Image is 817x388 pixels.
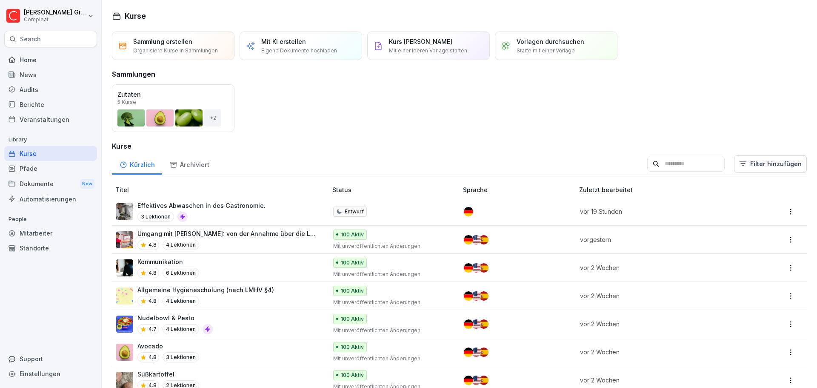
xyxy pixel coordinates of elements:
p: Umgang mit [PERSON_NAME]: von der Annahme über die Lagerung bis zur Entsorgung [137,229,319,238]
a: Einstellungen [4,366,97,381]
img: de.svg [464,348,473,357]
img: de.svg [464,291,473,301]
p: Titel [115,185,329,194]
p: Mit unveröffentlichten Änderungen [333,327,449,334]
img: es.svg [479,263,488,273]
p: Zuletzt bearbeitet [579,185,748,194]
img: de.svg [464,235,473,244]
img: es.svg [479,376,488,385]
a: Berichte [4,97,97,112]
img: es.svg [479,291,488,301]
p: Vorlagen durchsuchen [517,37,584,46]
a: Audits [4,82,97,97]
p: 4 Lektionen [163,240,199,250]
p: Süßkartoffel [137,370,199,379]
img: es.svg [479,235,488,244]
p: [PERSON_NAME] Gimpel [24,9,86,16]
p: Compleat [24,17,86,23]
p: vor 2 Wochen [580,263,738,272]
a: Zutaten5 Kurse+2 [112,84,234,132]
a: Archiviert [162,153,217,175]
img: us.svg [471,376,481,385]
p: Mit unveröffentlichten Änderungen [333,270,449,278]
div: New [80,179,94,189]
p: Organisiere Kurse in Sammlungen [133,47,218,55]
a: Pfade [4,161,97,176]
p: vor 2 Wochen [580,348,738,356]
p: People [4,213,97,226]
a: DokumenteNew [4,176,97,192]
p: Mit unveröffentlichten Änderungen [333,242,449,250]
img: de.svg [464,263,473,273]
p: Nudelbowl & Pesto [137,313,213,322]
p: 100 Aktiv [341,343,364,351]
p: Kommunikation [137,257,199,266]
img: qff56ko8li37c6suyzwm90qt.png [116,344,133,361]
p: vorgestern [580,235,738,244]
p: 4.8 [149,241,157,249]
a: Standorte [4,241,97,256]
p: 4.8 [149,269,157,277]
div: Home [4,52,97,67]
p: 4.8 [149,297,157,305]
img: q0802f2hnb0e3j45rlj48mwm.png [116,231,133,248]
p: Avocado [137,342,199,351]
p: Sprache [463,185,576,194]
img: de.svg [464,319,473,329]
div: + 2 [204,109,221,126]
p: Search [20,35,41,43]
p: Mit unveröffentlichten Änderungen [333,299,449,306]
p: 100 Aktiv [341,231,364,239]
p: 100 Aktiv [341,259,364,267]
h3: Sammlungen [112,69,155,79]
p: Sammlung erstellen [133,37,192,46]
img: de.svg [464,207,473,216]
a: News [4,67,97,82]
img: us.svg [471,319,481,329]
p: Zutaten [117,90,229,99]
p: 100 Aktiv [341,371,364,379]
p: Mit einer leeren Vorlage starten [389,47,467,55]
a: Mitarbeiter [4,226,97,241]
p: Status [332,185,460,194]
img: de.svg [464,376,473,385]
p: Allgemeine Hygieneschulung (nach LMHV §4) [137,285,274,294]
p: 4 Lektionen [163,324,199,334]
img: es.svg [479,348,488,357]
p: 4.7 [149,325,157,333]
h3: Kurse [112,141,807,151]
p: Library [4,133,97,147]
h1: Kurse [125,10,146,22]
p: vor 19 Stunden [580,207,738,216]
img: b8m2m74m6lzhhrps3jyljeyo.png [116,316,133,333]
img: us.svg [471,263,481,273]
p: Mit KI erstellen [261,37,306,46]
div: Dokumente [4,176,97,192]
img: yil07yidm587r6oj5gwtndu1.png [116,203,133,220]
img: pnxrhsgnynh33lkwpecije13.png [116,287,133,305]
a: Automatisierungen [4,192,97,207]
img: us.svg [471,235,481,244]
p: Kurs [PERSON_NAME] [389,37,452,46]
div: Veranstaltungen [4,112,97,127]
p: Entwurf [345,208,364,216]
p: Starte mit einer Vorlage [517,47,575,55]
p: 3 Lektionen [163,352,199,362]
p: 6 Lektionen [163,268,199,278]
button: Filter hinzufügen [734,155,807,172]
p: 3 Lektionen [137,212,174,222]
img: us.svg [471,291,481,301]
a: Kurse [4,146,97,161]
p: Mit unveröffentlichten Änderungen [333,355,449,362]
div: Kürzlich [112,153,162,175]
p: vor 2 Wochen [580,376,738,385]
